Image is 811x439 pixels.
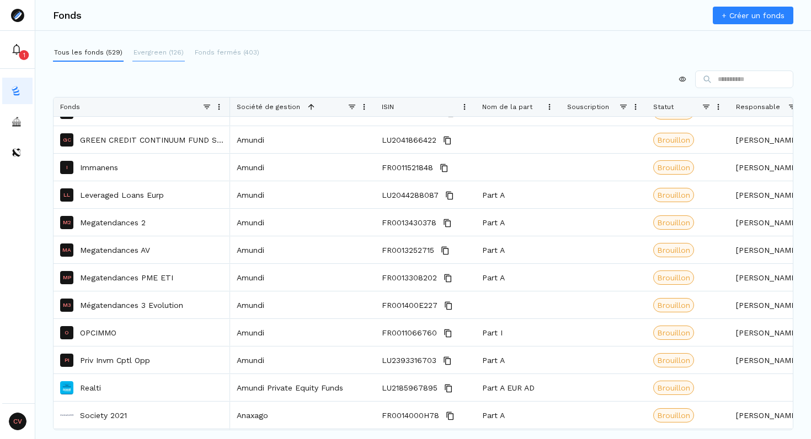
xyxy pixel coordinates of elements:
span: FR0013430378 [382,209,436,236]
span: Brouillon [657,327,690,338]
img: distributors [11,147,22,158]
a: Priv Invm Cptl Opp [80,355,150,366]
p: Tous les fonds (529) [54,47,122,57]
div: Amundi [230,209,375,236]
span: Brouillon [657,300,690,311]
div: Amundi [230,264,375,291]
div: Amundi [230,181,375,208]
button: Evergreen (126) [132,44,185,62]
span: LU2393316703 [382,347,436,374]
span: Brouillon [657,162,690,173]
button: Tous les fonds (529) [53,44,124,62]
button: Copy [442,299,455,312]
p: LL [63,192,70,198]
button: Copy [444,409,457,422]
div: Part A EUR AD [476,374,561,401]
div: Part A [476,209,561,236]
a: Immanens [80,162,118,173]
p: MP [63,275,71,280]
button: Copy [441,272,455,285]
p: PI [65,357,70,363]
span: Brouillon [657,245,690,256]
span: Fonds [60,103,80,111]
span: Souscription [567,103,609,111]
span: FR001400E227 [382,292,437,319]
button: Copy [441,216,454,230]
div: Part A [476,236,561,263]
a: Leveraged Loans Eurp [80,189,164,200]
span: Statut [653,103,674,111]
button: Copy [441,354,454,367]
img: Society 2021 [60,409,73,422]
button: funds [2,78,33,104]
span: Brouillon [657,355,690,366]
span: FR0011521848 [382,154,433,181]
a: GREEN CREDIT CONTINUUM FUND SCA SICAV-RAIF - GRECO I - I2 (D) [80,134,223,145]
p: I [66,165,68,170]
div: Part A [476,346,561,373]
span: Brouillon [657,134,690,145]
p: Evergreen (126) [134,47,184,57]
span: Brouillon [657,272,690,283]
span: Nom de la part [482,103,532,111]
span: ISIN [382,103,394,111]
p: Fonds fermés (403) [195,47,259,57]
button: Copy [439,244,452,257]
button: Copy [442,382,455,395]
span: FR0013308202 [382,264,437,291]
button: asset-managers [2,109,33,135]
span: Brouillon [657,410,690,421]
button: Copy [441,327,455,340]
a: Society 2021 [80,410,127,421]
div: Part A [476,402,561,429]
div: Amundi [230,319,375,346]
a: OPCIMMO [80,327,116,338]
img: Realti [60,381,73,394]
a: Mégatendances 3 Evolution [80,300,183,311]
button: 1 [2,36,33,63]
span: LU2041866422 [382,127,436,154]
img: funds [11,85,22,96]
a: Megatendances 2 [80,217,146,228]
span: Société de gestion [237,103,300,111]
div: Part I [476,319,561,346]
span: Brouillon [657,382,690,393]
div: Anaxago [230,402,375,429]
p: O [65,330,69,335]
button: distributors [2,139,33,166]
span: FR0013252715 [382,237,434,264]
span: LU2185967895 [382,375,437,402]
div: Amundi [230,291,375,318]
span: FR0014000H78 [382,402,439,429]
p: 1 [23,51,25,59]
p: MA [62,247,71,253]
p: M3 [63,302,71,308]
p: M2 [63,220,71,225]
span: CV [9,413,26,430]
div: Part A [476,264,561,291]
a: Realti [80,382,101,393]
div: Amundi [230,154,375,181]
a: Megatendances PME ETI [80,272,173,283]
span: FR0011066760 [382,319,437,346]
button: Copy [443,189,456,202]
a: Megatendances AV [80,245,150,256]
button: Copy [437,161,451,175]
span: Brouillon [657,217,690,228]
button: Fonds fermés (403) [194,44,260,62]
span: LU2044288087 [382,182,439,209]
div: Amundi [230,126,375,153]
